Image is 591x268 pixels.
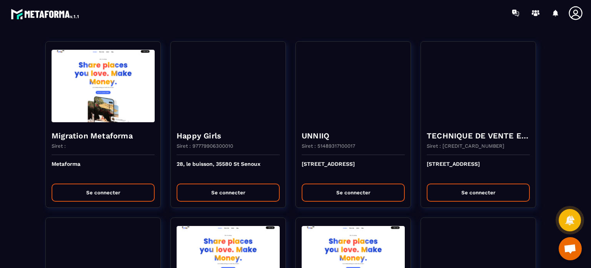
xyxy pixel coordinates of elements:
p: [STREET_ADDRESS] [427,161,530,178]
p: Siret : [52,143,66,149]
a: Ouvrir le chat [559,237,582,260]
img: logo [11,7,80,21]
h4: Migration Metaforma [52,130,155,141]
h4: TECHNIQUE DE VENTE EDITION [427,130,530,141]
h4: Happy Girls [177,130,280,141]
img: funnel-background [302,47,405,125]
h4: UNNIIQ [302,130,405,141]
button: Se connecter [177,184,280,202]
p: Siret : 97779906300010 [177,143,233,149]
img: funnel-background [52,47,155,125]
p: Siret : [CREDIT_CARD_NUMBER] [427,143,504,149]
p: Siret : 51489317100017 [302,143,355,149]
button: Se connecter [427,184,530,202]
p: [STREET_ADDRESS] [302,161,405,178]
img: funnel-background [177,47,280,125]
button: Se connecter [302,184,405,202]
img: funnel-background [427,47,530,125]
p: Metaforma [52,161,155,178]
button: Se connecter [52,184,155,202]
p: 28, le buisson, 35580 St Senoux [177,161,280,178]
